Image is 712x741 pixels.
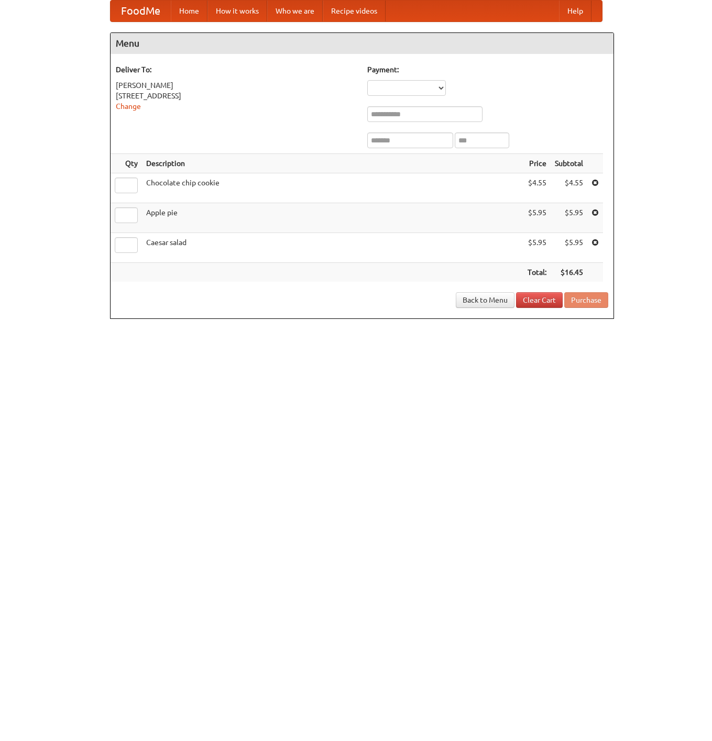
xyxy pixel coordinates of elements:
[551,154,587,173] th: Subtotal
[267,1,323,21] a: Who we are
[111,1,171,21] a: FoodMe
[116,91,357,101] div: [STREET_ADDRESS]
[456,292,514,308] a: Back to Menu
[207,1,267,21] a: How it works
[116,80,357,91] div: [PERSON_NAME]
[171,1,207,21] a: Home
[367,64,608,75] h5: Payment:
[523,203,551,233] td: $5.95
[116,64,357,75] h5: Deliver To:
[523,154,551,173] th: Price
[516,292,563,308] a: Clear Cart
[551,173,587,203] td: $4.55
[523,263,551,282] th: Total:
[551,233,587,263] td: $5.95
[564,292,608,308] button: Purchase
[142,203,523,233] td: Apple pie
[551,263,587,282] th: $16.45
[559,1,591,21] a: Help
[551,203,587,233] td: $5.95
[111,33,614,54] h4: Menu
[142,173,523,203] td: Chocolate chip cookie
[142,233,523,263] td: Caesar salad
[523,173,551,203] td: $4.55
[323,1,386,21] a: Recipe videos
[142,154,523,173] th: Description
[523,233,551,263] td: $5.95
[111,154,142,173] th: Qty
[116,102,141,110] a: Change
